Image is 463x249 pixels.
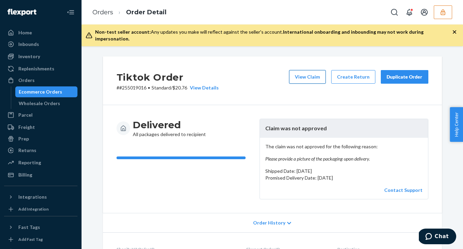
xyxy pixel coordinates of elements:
[4,192,77,202] button: Integrations
[417,5,431,19] button: Open account menu
[384,187,423,193] a: Contact Support
[419,229,456,246] iframe: Opens a widget where you can chat to one of our agents
[253,219,285,226] span: Order History
[450,107,463,142] button: Help Center
[18,194,47,200] div: Integrations
[18,77,35,84] div: Orders
[18,159,41,166] div: Reporting
[4,157,77,168] a: Reporting
[265,175,423,181] p: Promised Delivery Date: [DATE]
[4,235,77,244] a: Add Fast Tag
[95,29,151,35] span: Non-test seller account:
[18,236,43,242] div: Add Fast Tag
[4,145,77,156] a: Returns
[133,119,206,138] div: All packages delivered to recipient
[4,205,77,213] a: Add Integration
[387,73,423,80] div: Duplicate Order
[92,9,113,16] a: Orders
[19,88,62,95] div: Ecommerce Orders
[15,86,78,97] a: Ecommerce Orders
[4,222,77,233] button: Fast Tags
[18,147,36,154] div: Returns
[331,70,375,84] button: Create Return
[4,133,77,144] a: Prep
[187,84,219,91] button: View Details
[18,171,32,178] div: Billing
[4,169,77,180] a: Billing
[18,41,39,48] div: Inbounds
[403,5,416,19] button: Open notifications
[4,27,77,38] a: Home
[4,39,77,50] a: Inbounds
[15,98,78,109] a: Wholesale Orders
[133,119,206,131] h3: Delivered
[265,155,423,162] em: Please provide a picture of the packaging upon delivery.
[265,143,423,162] p: The claim was not approved for the following reason:
[4,75,77,86] a: Orders
[148,85,150,90] span: •
[64,5,77,19] button: Close Navigation
[117,84,219,91] p: # #255019016 / $20.76
[4,51,77,62] a: Inventory
[18,112,33,118] div: Parcel
[18,29,32,36] div: Home
[18,124,35,131] div: Freight
[4,63,77,74] a: Replenishments
[95,29,452,42] div: Any updates you make will reflect against the seller's account.
[117,70,219,84] h2: Tiktok Order
[18,53,40,60] div: Inventory
[7,9,36,16] img: Flexport logo
[260,119,428,138] header: Claim was not approved
[4,122,77,133] a: Freight
[4,110,77,120] a: Parcel
[152,85,171,90] span: Standard
[289,70,326,84] button: View Claim
[87,2,172,22] ol: breadcrumbs
[18,135,29,142] div: Prep
[18,206,49,212] div: Add Integration
[265,168,423,175] p: Shipped Date: [DATE]
[388,5,401,19] button: Open Search Box
[18,65,54,72] div: Replenishments
[19,100,60,107] div: Wholesale Orders
[18,224,40,231] div: Fast Tags
[381,70,428,84] button: Duplicate Order
[126,9,166,16] a: Order Detail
